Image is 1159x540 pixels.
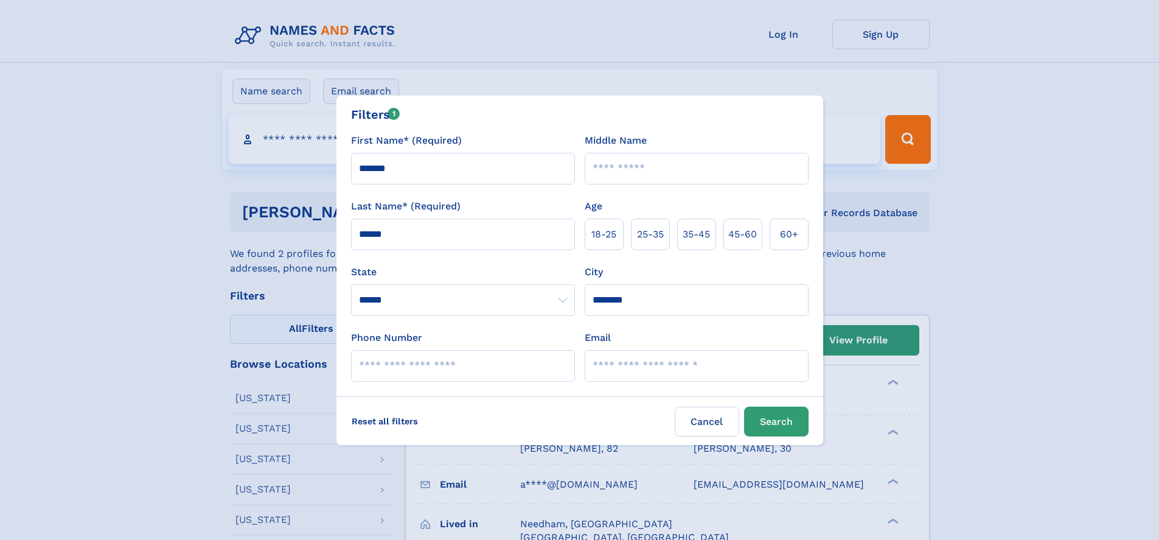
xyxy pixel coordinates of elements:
label: Middle Name [585,133,647,148]
label: Last Name* (Required) [351,199,461,214]
label: First Name* (Required) [351,133,462,148]
span: 60+ [780,227,798,242]
button: Search [744,407,809,437]
label: Reset all filters [344,407,426,436]
span: 35‑45 [683,227,710,242]
span: 18‑25 [591,227,616,242]
label: Cancel [675,407,739,437]
label: State [351,265,575,279]
label: Phone Number [351,331,422,345]
span: 25‑35 [637,227,664,242]
span: 45‑60 [728,227,757,242]
label: Email [585,331,611,345]
label: Age [585,199,602,214]
label: City [585,265,603,279]
div: Filters [351,105,400,124]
